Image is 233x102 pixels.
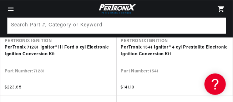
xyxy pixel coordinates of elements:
[121,44,229,58] a: PerTronix 1541 Ignitor® 4 cyl Prestolite Electronic Ignition Conversion Kit
[7,18,226,34] input: Search Part #, Category or Keyword
[3,5,19,13] summary: Menu
[210,18,226,34] button: Search Part #, Category or Keyword
[5,44,112,58] a: PerTronix 71281 Ignitor® III Ford 8 cyl Electronic Ignition Conversion Kit
[97,3,136,15] img: Pertronix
